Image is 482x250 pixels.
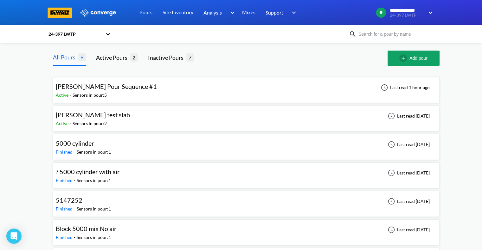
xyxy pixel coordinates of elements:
div: Sensors in pour: 2 [73,120,107,127]
span: 2 [130,53,138,61]
div: Last read [DATE] [384,112,432,120]
span: - [74,206,77,211]
a: ? 5000 cylinder with airFinished-Sensors in pour:1Last read [DATE] [53,170,440,175]
a: Block 5000 mix No airFinished-Sensors in pour:1Last read [DATE] [53,227,440,232]
span: - [70,121,73,126]
span: - [74,178,77,183]
span: 5000 cylinder [56,139,94,147]
div: Sensors in pour: 5 [73,92,107,99]
a: branding logo [48,8,80,18]
div: Sensors in pour: 1 [77,149,111,155]
div: Sensors in pour: 1 [77,234,111,241]
div: Last read [DATE] [384,198,432,205]
a: [PERSON_NAME] Pour Sequence #1Active-Sensors in pour:5Last read 1 hour ago [53,84,440,90]
img: branding logo [48,8,72,18]
div: Open Intercom Messenger [6,229,22,244]
span: 5147252 [56,196,82,204]
span: Active [56,92,70,98]
div: Sensors in pour: 1 [77,177,111,184]
div: Last read [DATE] [384,226,432,234]
span: Analysis [203,9,222,16]
span: - [74,235,77,240]
div: Last read [DATE] [384,141,432,148]
img: add-circle-outline.svg [399,54,409,62]
button: Add pour [388,51,440,66]
div: Last read 1 hour ago [377,84,432,91]
div: Inactive Pours [148,53,186,62]
div: Last read [DATE] [384,169,432,177]
span: 9 [78,53,86,61]
span: Finished [56,149,74,155]
div: All Pours [53,53,78,62]
span: - [74,149,77,155]
span: 7 [186,53,194,61]
span: [PERSON_NAME] test slab [56,111,130,119]
span: 24-397 LWTP [390,13,424,18]
img: downArrow.svg [226,9,236,16]
span: ? 5000 cylinder with air [56,168,120,175]
a: 5147252Finished-Sensors in pour:1Last read [DATE] [53,198,440,204]
span: Finished [56,206,74,211]
a: 5000 cylinderFinished-Sensors in pour:1Last read [DATE] [53,141,440,147]
div: 24-397 LWTP [48,31,102,38]
span: Block 5000 mix No air [56,225,117,232]
div: Sensors in pour: 1 [77,205,111,212]
span: Active [56,121,70,126]
img: logo_ewhite.svg [80,9,117,17]
span: - [70,92,73,98]
div: Active Pours [96,53,130,62]
img: downArrow.svg [424,9,434,16]
input: Search for a pour by name [357,31,433,38]
img: icon-search.svg [349,30,357,38]
a: [PERSON_NAME] test slabActive-Sensors in pour:2Last read [DATE] [53,113,440,118]
span: Support [266,9,283,16]
span: Finished [56,178,74,183]
span: [PERSON_NAME] Pour Sequence #1 [56,82,157,90]
span: Finished [56,235,74,240]
img: downArrow.svg [288,9,298,16]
